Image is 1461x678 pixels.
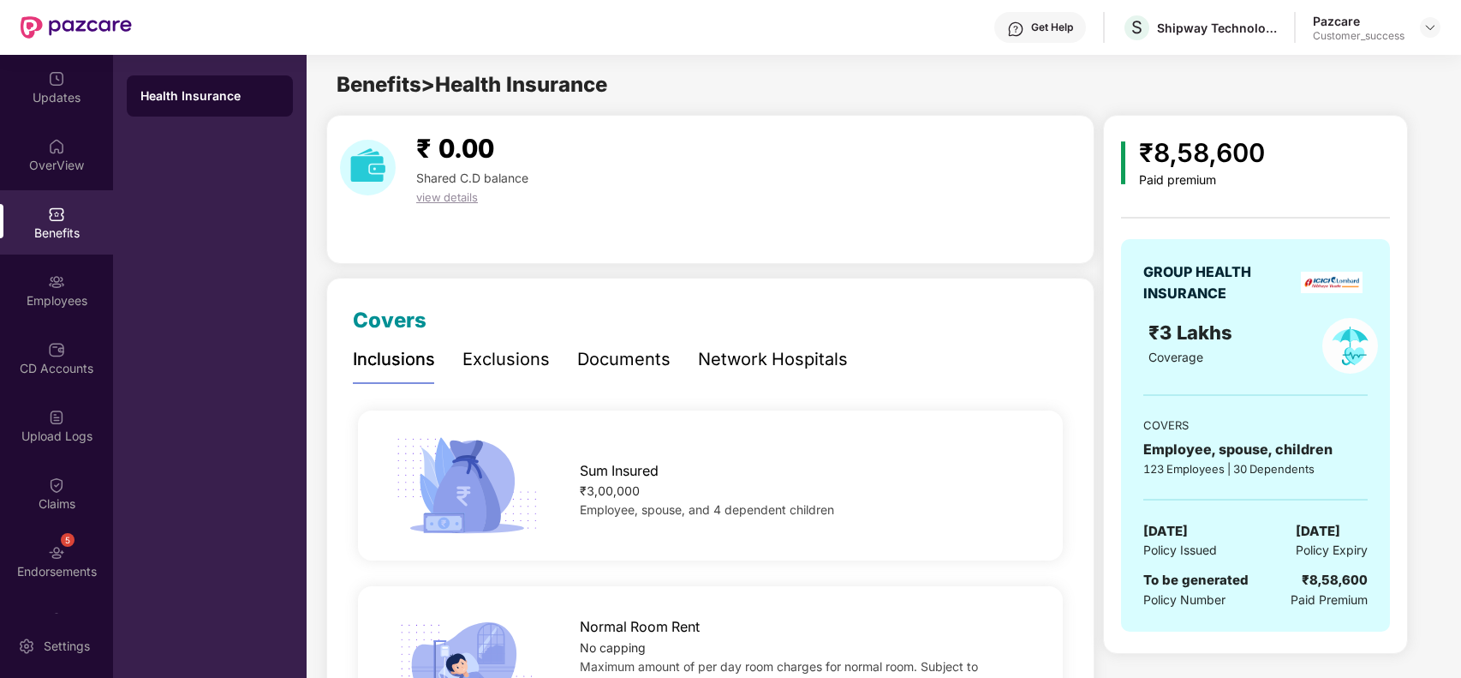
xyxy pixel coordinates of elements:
[1143,439,1368,460] div: Employee, spouse, children
[580,502,834,517] span: Employee, spouse, and 4 dependent children
[416,133,494,164] span: ₹ 0.00
[1143,417,1368,434] div: COVERS
[48,612,65,629] img: svg+xml;base64,PHN2ZyBpZD0iTXlfT3JkZXJzIiBkYXRhLW5hbWU9Ik15IE9yZGVycyIgeG1sbnM9Imh0dHA6Ly93d3cudz...
[1121,141,1125,184] img: icon
[1143,521,1188,542] span: [DATE]
[1301,272,1362,293] img: insurerLogo
[1313,29,1404,43] div: Customer_success
[48,341,65,358] img: svg+xml;base64,PHN2ZyBpZD0iQ0RfQWNjb3VudHMiIGRhdGEtbmFtZT0iQ0QgQWNjb3VudHMiIHhtbG5zPSJodHRwOi8vd3...
[21,16,132,39] img: New Pazcare Logo
[39,638,95,655] div: Settings
[18,638,35,655] img: svg+xml;base64,PHN2ZyBpZD0iU2V0dGluZy0yMHgyMCIgeG1sbnM9Imh0dHA6Ly93d3cudzMub3JnLzIwMDAvc3ZnIiB3aW...
[1302,570,1368,591] div: ₹8,58,600
[61,533,75,547] div: 5
[577,346,671,373] div: Documents
[353,308,426,333] span: Covers
[1143,592,1225,607] span: Policy Number
[462,346,550,373] div: Exclusions
[48,138,65,155] img: svg+xml;base64,PHN2ZyBpZD0iSG9tZSIgeG1sbnM9Imh0dHA6Ly93d3cudzMub3JnLzIwMDAvc3ZnIiB3aWR0aD0iMjAiIG...
[340,140,396,195] img: download
[48,544,65,561] img: svg+xml;base64,PHN2ZyBpZD0iRW5kb3JzZW1lbnRzIiB4bWxucz0iaHR0cDovL3d3dy53My5vcmcvMjAwMC9zdmciIHdpZH...
[48,70,65,87] img: svg+xml;base64,PHN2ZyBpZD0iVXBkYXRlZCIgeG1sbnM9Imh0dHA6Ly93d3cudzMub3JnLzIwMDAvc3ZnIiB3aWR0aD0iMj...
[1143,460,1368,477] div: 123 Employees | 30 Dependents
[698,346,848,373] div: Network Hospitals
[140,87,279,105] div: Health Insurance
[1143,572,1249,588] span: To be generated
[1313,13,1404,29] div: Pazcare
[1157,20,1277,36] div: Shipway Technology Pvt. Ltd
[1143,261,1293,304] div: GROUP HEALTH INSURANCE
[1291,591,1368,609] span: Paid Premium
[416,190,478,204] span: view details
[1296,541,1368,560] span: Policy Expiry
[390,432,544,540] img: icon
[580,460,659,482] span: Sum Insured
[1143,541,1217,560] span: Policy Issued
[1131,17,1142,38] span: S
[580,639,1032,657] div: No capping
[1139,133,1265,173] div: ₹8,58,600
[48,206,65,223] img: svg+xml;base64,PHN2ZyBpZD0iQmVuZWZpdHMiIHhtbG5zPSJodHRwOi8vd3d3LnczLm9yZy8yMDAwL3N2ZyIgd2lkdGg9Ij...
[1007,21,1024,38] img: svg+xml;base64,PHN2ZyBpZD0iSGVscC0zMngzMiIgeG1sbnM9Imh0dHA6Ly93d3cudzMub3JnLzIwMDAvc3ZnIiB3aWR0aD...
[1031,21,1073,34] div: Get Help
[416,171,528,185] span: Shared C.D balance
[353,346,435,373] div: Inclusions
[337,72,607,97] span: Benefits > Health Insurance
[580,616,700,638] span: Normal Room Rent
[48,273,65,291] img: svg+xml;base64,PHN2ZyBpZD0iRW1wbG95ZWVzIiB4bWxucz0iaHR0cDovL3d3dy53My5vcmcvMjAwMC9zdmciIHdpZHRoPS...
[1148,350,1203,364] span: Coverage
[48,409,65,426] img: svg+xml;base64,PHN2ZyBpZD0iVXBsb2FkX0xvZ3MiIGRhdGEtbmFtZT0iVXBsb2FkIExvZ3MiIHhtbG5zPSJodHRwOi8vd3...
[1148,321,1237,344] span: ₹3 Lakhs
[1322,318,1378,374] img: policyIcon
[1139,173,1265,188] div: Paid premium
[1296,521,1340,542] span: [DATE]
[1423,21,1437,34] img: svg+xml;base64,PHN2ZyBpZD0iRHJvcGRvd24tMzJ4MzIiIHhtbG5zPSJodHRwOi8vd3d3LnczLm9yZy8yMDAwL3N2ZyIgd2...
[580,482,1032,501] div: ₹3,00,000
[48,477,65,494] img: svg+xml;base64,PHN2ZyBpZD0iQ2xhaW0iIHhtbG5zPSJodHRwOi8vd3d3LnczLm9yZy8yMDAwL3N2ZyIgd2lkdGg9IjIwIi...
